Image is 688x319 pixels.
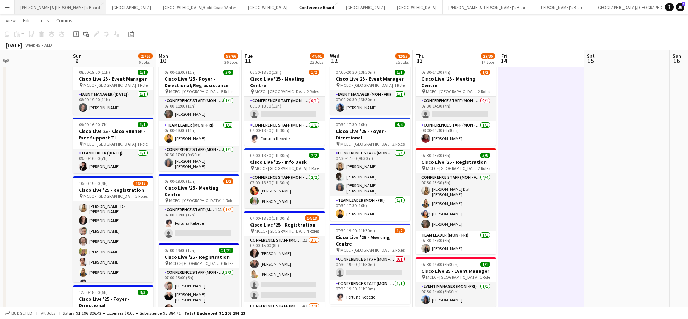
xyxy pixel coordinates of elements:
[310,53,324,59] span: 47/61
[24,42,42,48] span: Week 45
[83,194,135,199] span: MCEC - [GEOGRAPHIC_DATA]
[158,57,168,65] span: 10
[184,310,245,316] span: Total Budgeted $1 202 191.13
[416,53,425,59] span: Thu
[330,118,410,221] app-job-card: 07:30-17:30 (10h)4/4Cisco Live '25 - Foyer - Directional MCEC - [GEOGRAPHIC_DATA]2 RolesConferenc...
[586,57,595,65] span: 15
[73,149,153,173] app-card-role: Team Leader ([DATE])1/109:00-16:00 (7h)[PERSON_NAME]
[416,268,496,274] h3: Cisco Live 25 - Event Manager
[340,247,392,253] span: MCEC - [GEOGRAPHIC_DATA]
[416,257,496,307] app-job-card: 07:30-14:00 (6h30m)1/1Cisco Live 25 - Event Manager MCEC - [GEOGRAPHIC_DATA]1 RoleEvent Manager (...
[392,247,405,253] span: 2 Roles
[79,70,110,75] span: 08:00-19:00 (11h)
[79,290,108,295] span: 12:00-18:00 (6h)
[73,118,153,173] div: 09:00-16:00 (7h)1/1Cisco Live 25 - Cisco Runner - Exec Support TL MCEC - [GEOGRAPHIC_DATA]1 RoleT...
[244,76,325,89] h3: Cisco Live '25 - Meeting Centre
[478,89,490,94] span: 2 Roles
[255,166,307,171] span: MCEC - [GEOGRAPHIC_DATA]
[340,141,392,147] span: MCEC - [GEOGRAPHIC_DATA]
[56,17,72,24] span: Comms
[250,153,290,158] span: 07:00-18:30 (11h30m)
[255,228,307,234] span: MCEC - [GEOGRAPHIC_DATA]
[137,141,148,147] span: 1 Role
[501,53,507,59] span: Fri
[159,97,239,121] app-card-role: Conference Staff (Mon - Fri)1/107:00-18:00 (11h)[PERSON_NAME]
[330,255,410,280] app-card-role: Conference Staff (Mon - Fri)0/107:30-19:00 (11h30m)
[4,309,33,317] button: Budgeted
[587,53,595,59] span: Sat
[250,70,281,75] span: 06:30-18:30 (12h)
[157,0,242,14] button: [GEOGRAPHIC_DATA]/Gold Coast Winter
[330,224,410,304] app-job-card: 07:30-19:00 (11h30m)1/2Cisco Live '25 - Meeting Centre MCEC - [GEOGRAPHIC_DATA]2 RolesConference ...
[223,198,233,203] span: 1 Role
[330,128,410,141] h3: Cisco Live '25 - Foyer - Directional
[159,76,239,89] h3: Cisco Live '25 - Foyer - Directional/Reg assistance
[244,148,325,208] app-job-card: 07:00-18:30 (11h30m)2/2Cisco Live '25 - Info Desk MCEC - [GEOGRAPHIC_DATA]1 RoleConference Staff ...
[137,82,148,88] span: 1 Role
[223,70,233,75] span: 5/5
[244,236,325,302] app-card-role: Conference Staff (Mon - Fri)2I3/507:00-15:00 (8h)[PERSON_NAME][PERSON_NAME][PERSON_NAME]
[421,70,450,75] span: 07:30-14:30 (7h)
[394,82,405,88] span: 1 Role
[38,17,49,24] span: Jobs
[164,70,196,75] span: 07:00-18:00 (11h)
[309,70,319,75] span: 1/2
[44,42,54,48] div: AEDT
[392,141,405,147] span: 2 Roles
[416,282,496,307] app-card-role: Event Manager (Mon - Fri)1/107:30-14:00 (6h30m)[PERSON_NAME]
[481,53,495,59] span: 29/35
[395,122,405,127] span: 4/4
[223,178,233,184] span: 1/2
[159,53,168,59] span: Mon
[416,97,496,121] app-card-role: Conference Staff (Mon - Fri)0/107:30-14:30 (7h)
[421,153,450,158] span: 07:30-13:30 (6h)
[79,181,108,186] span: 10:00-19:00 (9h)
[682,2,685,6] span: 3
[83,82,136,88] span: MCEC - [GEOGRAPHIC_DATA]
[330,196,410,221] app-card-role: Team Leader (Mon - Fri)1/107:30-17:30 (10h)[PERSON_NAME]
[416,231,496,256] app-card-role: Team Leader (Mon - Fri)1/107:30-13:30 (6h)[PERSON_NAME]
[169,261,221,266] span: MCEC - [GEOGRAPHIC_DATA]
[159,268,239,316] app-card-role: Conference Staff (Mon - Fri)3/307:00-13:00 (6h)[PERSON_NAME][PERSON_NAME] [PERSON_NAME][PERSON_NAME]
[395,70,405,75] span: 1/1
[307,228,319,234] span: 4 Roles
[243,57,253,65] span: 11
[138,70,148,75] span: 1/1
[83,141,136,147] span: MCEC - [GEOGRAPHIC_DATA]
[244,97,325,121] app-card-role: Conference Staff (Mon - Fri)0/106:30-18:30 (12h)
[336,122,367,127] span: 07:30-17:30 (10h)
[63,310,245,316] div: Salary $1 196 806.42 + Expenses $0.00 + Subsistence $5 384.71 =
[6,42,22,49] div: [DATE]
[139,59,152,65] div: 6 Jobs
[336,70,375,75] span: 07:00-20:30 (13h30m)
[242,0,293,14] button: [GEOGRAPHIC_DATA]
[224,53,238,59] span: 59/66
[73,53,82,59] span: Sun
[221,89,233,94] span: 5 Roles
[138,122,148,127] span: 1/1
[480,153,490,158] span: 5/5
[6,17,16,24] span: View
[330,53,339,59] span: Wed
[673,53,681,59] span: Sun
[395,228,405,233] span: 1/2
[159,65,239,171] app-job-card: 07:00-18:00 (11h)5/5Cisco Live '25 - Foyer - Directional/Reg assistance MCEC - [GEOGRAPHIC_DATA]5...
[395,53,410,59] span: 42/55
[480,70,490,75] span: 1/2
[330,65,410,115] app-job-card: 07:00-20:30 (13h30m)1/1Cisco Live 25 - Event Manager MCEC - [GEOGRAPHIC_DATA]1 RoleEvent Manager ...
[481,59,495,65] div: 17 Jobs
[309,153,319,158] span: 2/2
[23,17,31,24] span: Edit
[244,53,253,59] span: Tue
[500,57,507,65] span: 14
[159,121,239,146] app-card-role: Team Leader (Mon - Fri)1/107:00-18:00 (11h)[PERSON_NAME]
[164,248,196,253] span: 07:00-19:00 (12h)
[138,290,148,295] span: 3/3
[426,89,478,94] span: MCEC - [GEOGRAPHIC_DATA]
[426,166,478,171] span: MCEC - [GEOGRAPHIC_DATA]
[416,148,496,254] div: 07:30-13:30 (6h)5/5Cisco Live '25 - Registration MCEC - [GEOGRAPHIC_DATA]2 RolesConference Staff ...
